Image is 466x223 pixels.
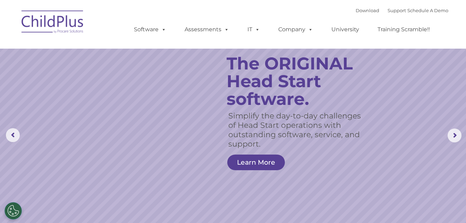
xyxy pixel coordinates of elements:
a: IT [240,23,267,36]
span: Phone number [96,74,126,80]
a: Schedule A Demo [407,8,448,13]
a: Company [271,23,320,36]
a: Assessments [178,23,236,36]
rs-layer: The ORIGINAL Head Start software. [227,55,372,108]
a: Download [356,8,379,13]
button: Cookies Settings [5,202,22,220]
a: Learn More [227,155,285,170]
font: | [356,8,448,13]
img: ChildPlus by Procare Solutions [18,6,87,40]
a: Support [388,8,406,13]
a: Training Scramble!! [371,23,437,36]
span: Last name [96,46,118,51]
a: Software [127,23,173,36]
a: University [324,23,366,36]
rs-layer: Simplify the day-to-day challenges of Head Start operations with outstanding software, service, a... [228,111,365,149]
